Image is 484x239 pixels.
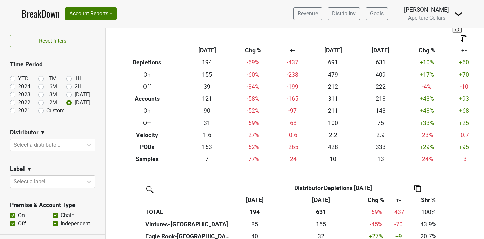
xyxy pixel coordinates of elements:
[454,10,463,18] img: Dropdown Menu
[231,93,276,105] td: -58 %
[276,141,309,153] td: -265
[276,57,309,69] td: -437
[409,206,447,218] td: 100%
[276,93,309,105] td: -165
[357,45,404,57] th: [DATE]
[231,153,276,165] td: -77 %
[144,184,155,194] img: filter
[183,105,231,117] td: 90
[75,91,90,99] label: [DATE]
[276,129,309,141] td: -0.6
[364,194,388,206] th: Chg %: activate to sort column ascending
[46,75,57,83] label: LTM
[293,7,322,20] a: Revenue
[452,23,462,32] img: last_updated_date
[183,153,231,165] td: 7
[404,153,449,165] td: -24 %
[10,165,25,173] h3: Label
[276,69,309,81] td: -238
[46,99,57,107] label: L2M
[233,220,277,229] div: 85
[111,129,183,141] th: Velocity
[18,220,26,228] label: Off
[449,45,479,57] th: +-
[309,57,357,69] td: 691
[414,185,421,192] img: Copy to clipboard
[404,5,449,14] div: [PERSON_NAME]
[231,117,276,129] td: -69 %
[232,194,278,206] th: Aug '25: activate to sort column ascending
[46,107,65,115] label: Custom
[309,81,357,93] td: 212
[357,57,404,69] td: 631
[449,93,479,105] td: +93
[18,107,30,115] label: 2021
[111,57,183,69] th: Depletions
[75,99,90,107] label: [DATE]
[276,81,309,93] td: -199
[276,45,309,57] th: +-
[357,81,404,93] td: 222
[18,75,29,83] label: YTD
[21,7,60,21] a: BreakDown
[183,129,231,141] td: 1.6
[404,117,449,129] td: +33 %
[75,83,81,91] label: 2H
[231,69,276,81] td: -60 %
[357,93,404,105] td: 218
[393,209,404,216] span: -437
[449,81,479,93] td: -10
[183,93,231,105] td: 121
[328,7,360,20] a: Distrib Inv
[183,141,231,153] td: 163
[449,69,479,81] td: +70
[404,45,449,57] th: Chg %
[357,141,404,153] td: 333
[309,45,357,57] th: [DATE]
[449,141,479,153] td: +95
[111,141,183,153] th: PODs
[370,209,382,216] span: -69%
[276,105,309,117] td: -97
[18,91,30,99] label: 2023
[18,211,25,220] label: On
[18,83,30,91] label: 2024
[183,117,231,129] td: 31
[357,69,404,81] td: 409
[278,194,364,206] th: Aug '24: activate to sort column ascending
[449,57,479,69] td: +60
[357,153,404,165] td: 13
[183,57,231,69] td: 194
[65,7,117,20] button: Account Reports
[111,81,183,93] th: Off
[183,81,231,93] td: 39
[449,117,479,129] td: +25
[404,93,449,105] td: +43 %
[111,153,183,165] th: Samples
[111,93,183,105] th: Accounts
[276,153,309,165] td: -24
[231,45,276,57] th: Chg %
[46,83,57,91] label: L6M
[364,218,388,230] td: -45 %
[309,141,357,153] td: 428
[61,220,90,228] label: Independent
[231,105,276,117] td: -52 %
[309,93,357,105] td: 311
[449,129,479,141] td: -0.7
[280,220,362,229] div: 155
[461,35,467,42] img: Copy to clipboard
[183,69,231,81] td: 155
[278,206,364,218] th: 631
[388,194,409,206] th: +-: activate to sort column ascending
[111,117,183,129] th: Off
[18,99,30,107] label: 2022
[390,220,408,229] div: -70
[231,129,276,141] td: -27 %
[10,129,38,136] h3: Distributor
[144,194,232,206] th: &nbsp;: activate to sort column ascending
[278,218,364,230] th: 154.996
[10,61,95,68] h3: Time Period
[75,75,81,83] label: 1H
[357,129,404,141] td: 2.9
